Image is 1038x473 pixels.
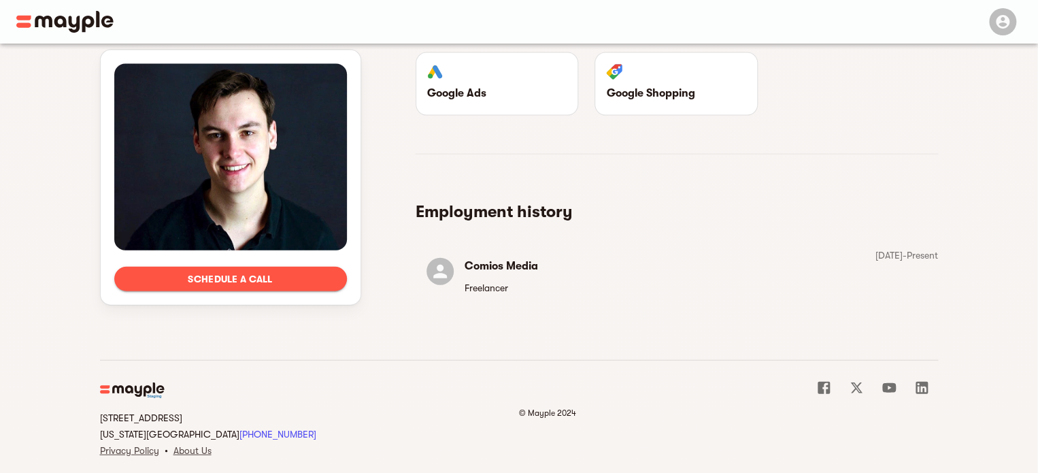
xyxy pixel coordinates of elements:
h6: Comios Media [465,257,538,276]
p: [DATE] - Present [875,247,938,263]
a: About Us [173,445,212,456]
p: Google Shopping [606,85,746,101]
button: Schedule a call [114,267,347,291]
span: • [165,445,168,456]
a: [PHONE_NUMBER] [239,429,316,440]
span: Schedule a call [125,271,336,287]
p: Freelancer [465,280,538,296]
img: Main logo [16,11,114,33]
span: © Mayple 2024 [519,408,576,418]
p: Google Ads [427,85,567,101]
img: Main logo [100,382,166,399]
h5: Employment history [416,201,927,223]
h6: [STREET_ADDRESS] [US_STATE][GEOGRAPHIC_DATA] [100,410,519,442]
a: Privacy Policy [100,445,159,456]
